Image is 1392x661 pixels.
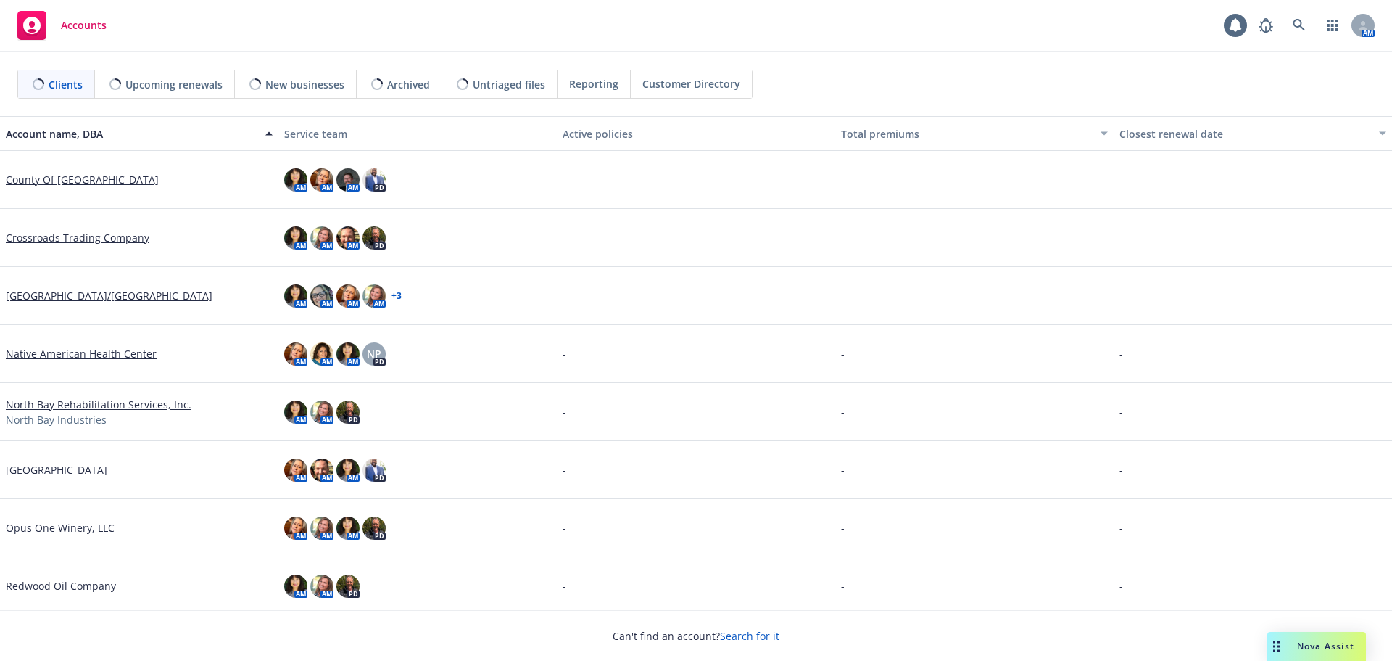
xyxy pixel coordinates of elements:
img: photo [362,168,386,192]
button: Nova Assist [1267,632,1366,661]
span: New businesses [265,77,344,92]
a: Accounts [12,5,112,46]
span: - [563,346,566,361]
span: - [563,404,566,419]
span: - [841,578,845,594]
a: + 3 [391,292,402,300]
span: Upcoming renewals [125,77,223,92]
img: photo [336,342,360,366]
div: Service team [284,126,551,141]
span: - [1119,346,1123,361]
span: Accounts [61,20,107,31]
span: - [841,172,845,187]
span: - [563,520,566,535]
img: photo [284,575,307,598]
div: Active policies [563,126,829,141]
a: Search [1285,11,1314,40]
img: photo [336,575,360,598]
span: - [1119,172,1123,187]
img: photo [284,342,307,366]
span: Can't find an account? [613,628,779,644]
span: - [563,288,566,303]
img: photo [310,226,333,250]
span: - [841,346,845,361]
span: Archived [387,77,430,92]
img: photo [310,342,333,366]
img: photo [362,459,386,482]
a: [GEOGRAPHIC_DATA]/[GEOGRAPHIC_DATA] [6,288,212,303]
button: Active policies [557,116,835,151]
img: photo [362,226,386,250]
img: photo [284,168,307,192]
img: photo [362,284,386,308]
span: - [563,230,566,245]
span: Clients [49,77,83,92]
button: Service team [278,116,557,151]
button: Total premiums [835,116,1114,151]
img: photo [310,401,333,424]
span: - [1119,404,1123,419]
a: Crossroads Trading Company [6,230,149,245]
img: photo [310,284,333,308]
img: photo [284,459,307,482]
img: photo [310,575,333,598]
span: - [841,404,845,419]
img: photo [336,517,360,540]
span: Untriaged files [473,77,545,92]
a: Switch app [1318,11,1347,40]
span: Nova Assist [1297,640,1354,652]
img: photo [336,459,360,482]
span: - [1119,520,1123,535]
div: Total premiums [841,126,1092,141]
span: - [1119,288,1123,303]
img: photo [284,284,307,308]
a: Report a Bug [1251,11,1280,40]
img: photo [310,168,333,192]
span: Customer Directory [642,76,740,91]
div: Closest renewal date [1119,126,1370,141]
a: North Bay Rehabilitation Services, Inc. [6,397,191,412]
span: - [563,578,566,594]
a: Opus One Winery, LLC [6,520,115,535]
img: photo [284,226,307,250]
span: - [841,230,845,245]
img: photo [336,168,360,192]
span: - [1119,578,1123,594]
span: - [1119,230,1123,245]
span: North Bay Industries [6,412,107,427]
span: - [841,288,845,303]
a: County Of [GEOGRAPHIC_DATA] [6,172,159,187]
img: photo [284,517,307,540]
img: photo [336,401,360,424]
span: - [841,520,845,535]
a: Search for it [720,629,779,643]
span: - [841,462,845,477]
div: Account name, DBA [6,126,257,141]
span: - [563,462,566,477]
button: Closest renewal date [1114,116,1392,151]
div: Drag to move [1267,632,1285,661]
a: Redwood Oil Company [6,578,116,594]
span: Reporting [569,76,618,91]
a: Native American Health Center [6,346,157,361]
img: photo [362,517,386,540]
img: photo [310,517,333,540]
img: photo [336,284,360,308]
a: [GEOGRAPHIC_DATA] [6,462,107,477]
img: photo [284,401,307,424]
span: NP [367,346,381,361]
img: photo [310,459,333,482]
span: - [563,172,566,187]
img: photo [336,226,360,250]
span: - [1119,462,1123,477]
